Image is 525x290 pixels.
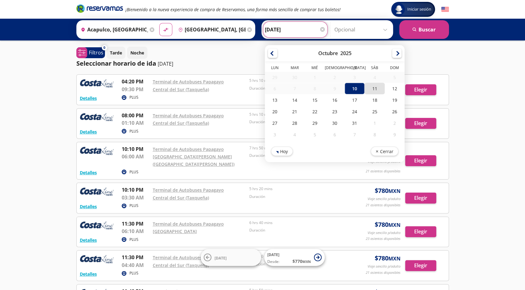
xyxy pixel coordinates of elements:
[364,106,384,117] div: 25-Oct-25
[127,47,147,59] button: Noche
[80,203,97,210] button: Detalles
[80,186,114,199] img: RESERVAMOS
[130,49,144,56] p: Noche
[249,78,343,83] p: 5 hrs 10 mins
[271,147,293,156] button: Hoy
[405,155,436,166] button: Elegir
[305,94,324,106] div: 15-Oct-25
[375,220,401,229] span: $ 780
[302,259,311,264] small: MXN
[305,106,324,117] div: 22-Oct-25
[292,258,311,264] span: $ 770
[80,169,97,176] button: Detalles
[364,65,384,72] th: Sábado
[129,169,138,175] p: PLUS
[370,147,398,156] button: Cerrar
[78,22,148,37] input: Buscar Origen
[399,20,449,39] button: Buscar
[249,112,343,117] p: 5 hrs 10 mins
[129,95,138,100] p: PLUS
[129,270,138,276] p: PLUS
[265,83,285,94] div: 06-Oct-25
[441,6,449,13] button: English
[153,195,209,201] a: Central del Sur (Taxqueña)
[405,84,436,95] button: Elegir
[305,129,324,140] div: 05-Nov-25
[364,83,384,94] div: 11-Oct-25
[324,129,344,140] div: 06-Nov-25
[122,220,150,227] p: 11:30 PM
[80,145,114,158] img: RESERVAMOS
[334,22,390,37] input: Opcional
[368,230,401,236] p: Viaje sencillo p/adulto
[285,129,305,140] div: 04-Nov-25
[129,129,138,134] p: PLUS
[364,129,384,140] div: 08-Nov-25
[345,65,364,72] th: Viernes
[285,83,305,94] div: 07-Oct-25
[103,45,105,50] span: 0
[324,106,344,117] div: 23-Oct-25
[153,221,224,227] a: Terminal de Autobuses Papagayo
[122,145,150,153] p: 10:10 PM
[305,72,324,83] div: 01-Oct-25
[345,72,364,83] div: 03-Oct-25
[305,65,324,72] th: Miércoles
[122,254,150,261] p: 11:30 PM
[305,83,324,94] div: 08-Oct-25
[388,188,401,194] small: MXN
[324,83,344,94] div: 09-Oct-25
[375,186,401,195] span: $ 780
[122,153,150,160] p: 06:00 AM
[80,112,114,124] img: RESERVAMOS
[388,255,401,262] small: MXN
[305,117,324,129] div: 29-Oct-25
[265,65,285,72] th: Lunes
[368,196,401,202] p: Viaje sencillo p/adulto
[384,65,404,72] th: Domingo
[366,169,401,174] p: 21 asientos disponibles
[80,78,114,90] img: RESERVAMOS
[76,4,123,13] i: Brand Logo
[265,22,326,37] input: Elegir Fecha
[80,129,97,135] button: Detalles
[345,83,364,94] div: 10-Oct-25
[366,236,401,241] p: 23 asientos disponibles
[340,50,351,57] div: 2025
[345,117,364,129] div: 31-Oct-25
[384,94,404,106] div: 19-Oct-25
[122,186,150,194] p: 10:10 PM
[122,194,150,201] p: 03:30 AM
[265,117,285,129] div: 27-Oct-25
[249,145,343,151] p: 7 hrs 50 mins
[153,146,224,152] a: Terminal de Autobuses Papagayo
[318,50,337,57] div: Octubre
[122,86,150,93] p: 09:30 PM
[201,249,261,266] button: [DATE]
[80,271,97,277] button: Detalles
[388,222,401,228] small: MXN
[153,154,234,167] a: [GEOGRAPHIC_DATA][PERSON_NAME] ([GEOGRAPHIC_DATA][PERSON_NAME])
[364,94,384,106] div: 18-Oct-25
[366,270,401,275] p: 21 asientos disponibles
[122,261,150,269] p: 04:40 AM
[345,129,364,140] div: 07-Nov-25
[405,260,436,271] button: Elegir
[249,194,343,199] p: Duración
[324,94,344,106] div: 16-Oct-25
[249,220,343,226] p: 6 hrs 40 mins
[285,72,305,83] div: 30-Sep-25
[80,220,114,232] img: RESERVAMOS
[405,118,436,129] button: Elegir
[405,193,436,203] button: Elegir
[368,264,401,269] p: Viaje sencillo p/adulto
[153,187,224,193] a: Terminal de Autobuses Papagayo
[89,49,103,56] p: Filtros
[129,237,138,242] p: PLUS
[264,249,325,266] button: [DATE]Desde:$770MXN
[375,254,401,263] span: $ 780
[265,129,285,140] div: 03-Nov-25
[265,94,285,106] div: 13-Oct-25
[122,119,150,127] p: 01:10 AM
[384,117,404,129] div: 02-Nov-25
